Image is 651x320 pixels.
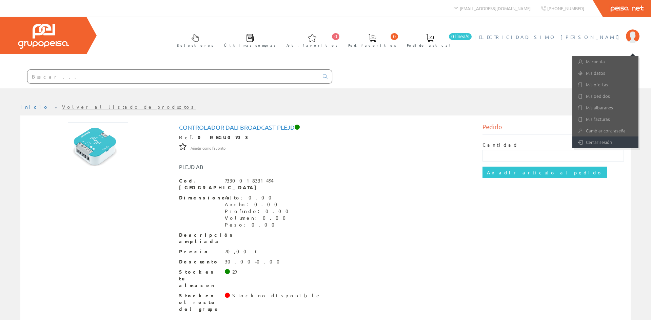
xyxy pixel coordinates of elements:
div: Stock no disponible [232,292,321,299]
h1: Controlador Dali Broadcast Plejd [179,124,472,131]
span: Stock en el resto del grupo [179,292,220,313]
a: ELECTRICIDAD SIMO [PERSON_NAME] [479,28,639,35]
div: Ref. [179,134,472,141]
a: Mi cuenta [572,56,638,67]
span: Añadir como favorito [191,146,225,151]
span: 0 [391,33,398,40]
img: Foto artículo Controlador Dali Broadcast Plejd (178.37837837838x150) [68,122,128,173]
a: Cambiar contraseña [572,125,638,136]
a: Mis pedidos [572,90,638,102]
div: Alto: 0.00 [225,194,293,201]
span: Ped. favoritos [348,42,396,49]
a: Mis facturas [572,113,638,125]
span: Cod. [GEOGRAPHIC_DATA] [179,177,220,191]
span: Selectores [177,42,214,49]
span: Stock en tu almacen [179,269,220,289]
span: Dimensiones [179,194,220,201]
span: 0 línea/s [449,33,472,40]
span: Últimas compras [224,42,276,49]
div: Pedido [482,122,624,135]
div: PLEJD AB [174,163,351,171]
input: Buscar ... [27,70,319,83]
a: Añadir como favorito [191,145,225,151]
a: Volver al listado de productos [62,104,196,110]
div: Peso: 0.00 [225,221,293,228]
a: Inicio [20,104,49,110]
a: Últimas compras [217,28,279,51]
span: [PHONE_NUMBER] [547,5,584,11]
div: Volumen: 0.00 [225,215,293,221]
span: Precio [179,248,220,255]
a: Selectores [170,28,217,51]
span: Descuento [179,258,220,265]
div: 70,00 € [225,248,258,255]
div: 30.00+0.00 [225,258,284,265]
span: Pedido actual [407,42,453,49]
span: [EMAIL_ADDRESS][DOMAIN_NAME] [460,5,531,11]
span: Descripción ampliada [179,232,220,245]
a: Mis albaranes [572,102,638,113]
span: 0 [332,33,339,40]
span: ELECTRICIDAD SIMO [PERSON_NAME] [479,34,623,40]
div: 29 [232,269,236,275]
div: Profundo: 0.00 [225,208,293,215]
label: Cantidad [482,142,518,148]
a: Mis datos [572,67,638,79]
img: Grupo Peisa [18,24,69,49]
div: 7330018331494 [225,177,274,184]
input: Añadir artículo al pedido [482,167,607,178]
strong: 0 REGU0703 [198,134,248,140]
a: Cerrar sesión [572,136,638,148]
div: Ancho: 0.00 [225,201,293,208]
span: Art. favoritos [287,42,338,49]
a: Mis ofertas [572,79,638,90]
